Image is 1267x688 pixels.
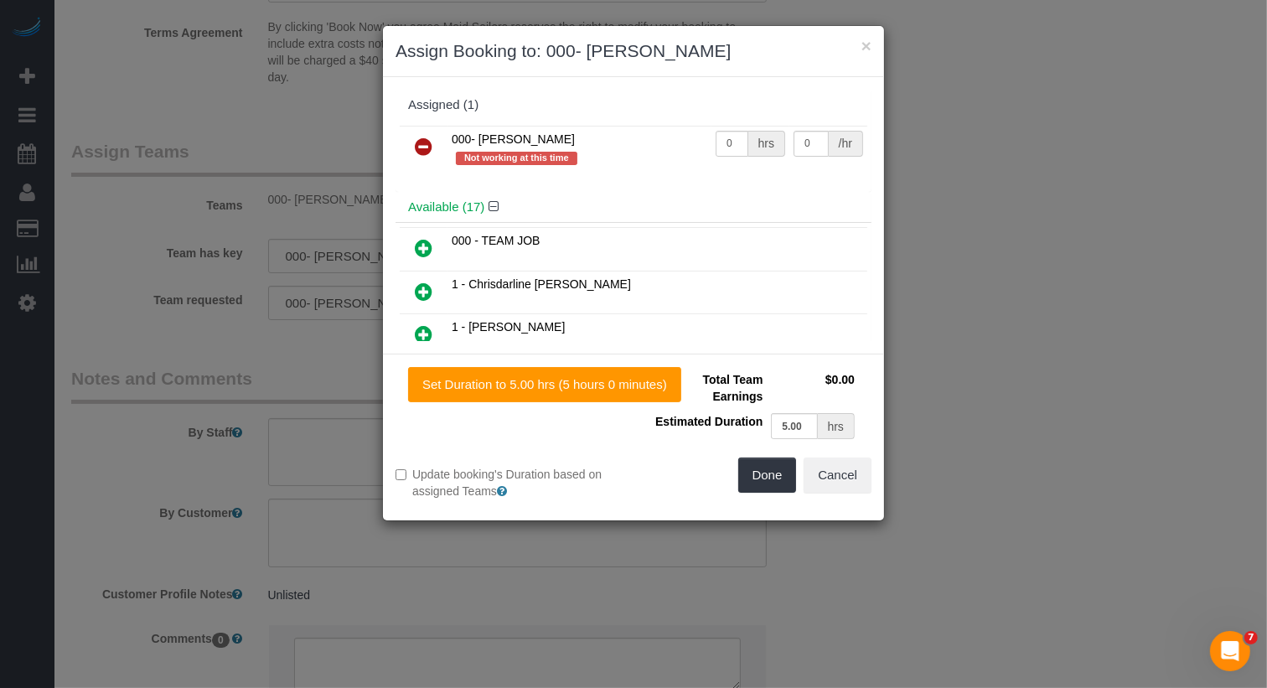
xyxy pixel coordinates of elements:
[1210,631,1250,671] iframe: Intercom live chat
[767,367,859,409] td: $0.00
[861,37,871,54] button: ×
[408,200,859,215] h4: Available (17)
[396,466,621,499] label: Update booking's Duration based on assigned Teams
[646,367,767,409] td: Total Team Earnings
[818,413,855,439] div: hrs
[452,234,540,247] span: 000 - TEAM JOB
[452,277,631,291] span: 1 - Chrisdarline [PERSON_NAME]
[452,320,565,334] span: 1 - [PERSON_NAME]
[456,152,577,165] span: Not working at this time
[738,458,797,493] button: Done
[829,131,863,157] div: /hr
[408,98,859,112] div: Assigned (1)
[1244,631,1258,644] span: 7
[408,367,681,402] button: Set Duration to 5.00 hrs (5 hours 0 minutes)
[452,132,575,146] span: 000- [PERSON_NAME]
[396,469,406,480] input: Update booking's Duration based on assigned Teams
[396,39,871,64] h3: Assign Booking to: 000- [PERSON_NAME]
[655,415,763,428] span: Estimated Duration
[748,131,785,157] div: hrs
[804,458,871,493] button: Cancel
